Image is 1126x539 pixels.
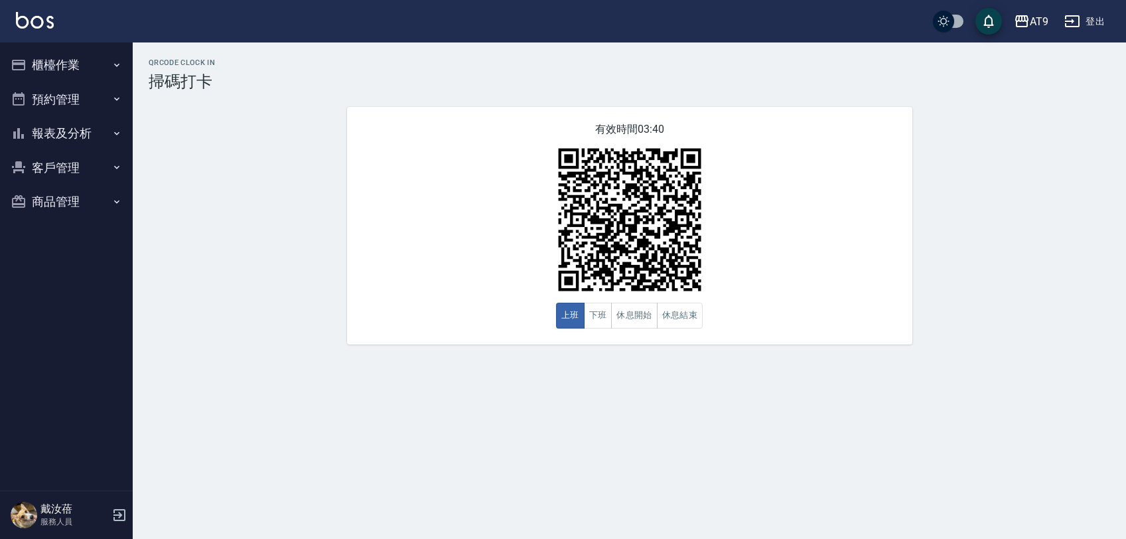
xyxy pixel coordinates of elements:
button: 客戶管理 [5,151,127,185]
button: 休息結束 [657,303,703,329]
button: 預約管理 [5,82,127,117]
button: 櫃檯作業 [5,48,127,82]
p: 服務人員 [40,516,108,528]
button: save [975,8,1002,35]
button: 下班 [584,303,612,329]
img: Person [11,502,37,528]
h5: 戴汝蓓 [40,502,108,516]
div: AT9 [1030,13,1048,30]
button: 上班 [556,303,585,329]
button: 商品管理 [5,185,127,219]
h2: QRcode Clock In [149,58,1110,67]
div: 有效時間 03:40 [347,107,912,345]
button: AT9 [1009,8,1054,35]
button: 登出 [1059,9,1110,34]
button: 休息開始 [611,303,658,329]
button: 報表及分析 [5,116,127,151]
img: Logo [16,12,54,29]
h3: 掃碼打卡 [149,72,1110,91]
